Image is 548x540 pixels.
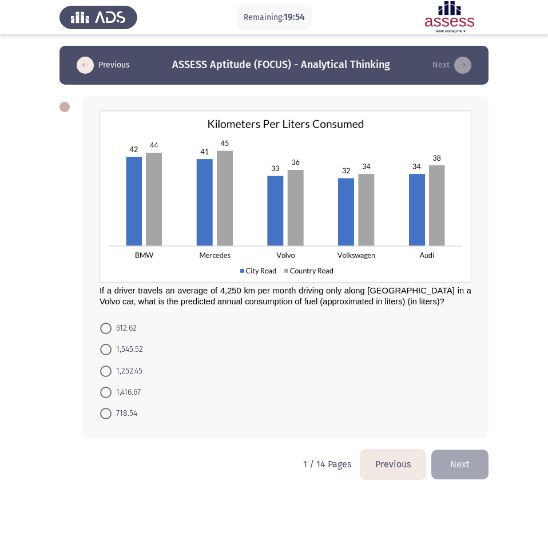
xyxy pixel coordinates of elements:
span: 718.54 [112,407,137,420]
span: 612.62 [112,321,137,335]
span: 1,416.67 [112,386,141,399]
span: 1,252.45 [112,364,142,378]
p: Remaining: [244,10,305,25]
span: 19:54 [284,11,305,22]
button: load previous page [360,450,426,479]
span: 1,545.52 [112,343,143,356]
img: Assessment logo of ASSESS Focus 4 Module Assessment (EN/AR) (Advanced - IB) [411,1,489,33]
img: Assess Talent Management logo [59,1,137,33]
span: If a driver travels an average of 4,250 km per month driving only along [GEOGRAPHIC_DATA] in a Vo... [100,286,471,306]
button: load next page [431,450,489,479]
p: 1 / 14 Pages [303,459,351,470]
h3: ASSESS Aptitude (FOCUS) - Analytical Thinking [172,58,390,72]
button: load next page [429,56,475,74]
button: load previous page [73,56,133,74]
